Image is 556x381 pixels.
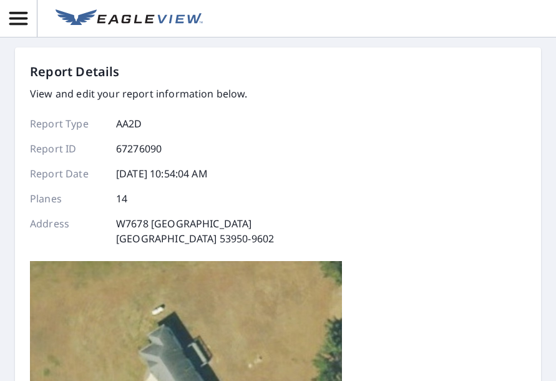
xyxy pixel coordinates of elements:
p: 67276090 [116,141,162,156]
p: [DATE] 10:54:04 AM [116,166,208,181]
p: Address [30,216,105,246]
p: Report Date [30,166,105,181]
p: AA2D [116,116,142,131]
a: EV Logo [48,2,210,36]
p: Report ID [30,141,105,156]
p: View and edit your report information below. [30,86,274,101]
img: EV Logo [56,9,203,28]
p: Report Type [30,116,105,131]
p: Planes [30,191,105,206]
p: W7678 [GEOGRAPHIC_DATA] [GEOGRAPHIC_DATA] 53950-9602 [116,216,274,246]
p: Report Details [30,62,120,81]
p: 14 [116,191,127,206]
